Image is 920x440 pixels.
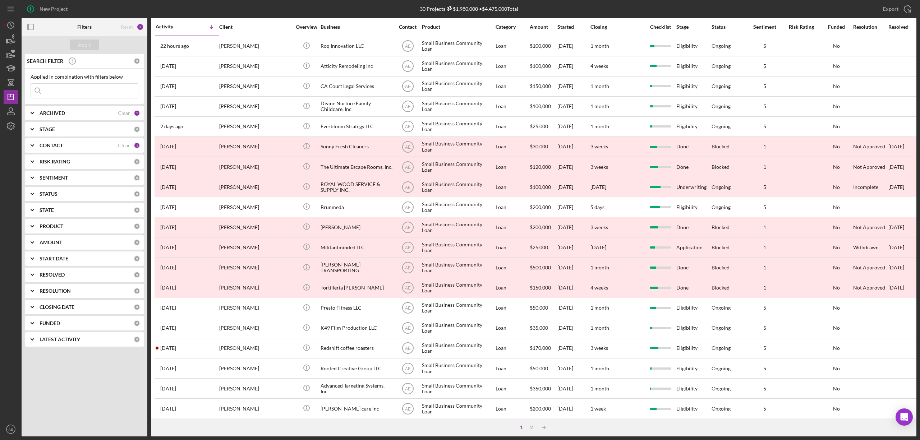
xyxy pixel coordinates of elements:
div: [DATE] [557,137,590,156]
div: Ongoing [712,325,731,331]
div: [DATE] [557,117,590,136]
div: Small Business Community Loan [422,137,494,156]
text: AE [405,346,410,351]
div: [PERSON_NAME] [219,57,291,76]
time: [DATE] [590,244,606,250]
text: AE [405,286,410,291]
b: SENTIMENT [40,175,68,181]
div: Rooted Creative Group LLC [321,359,392,378]
div: 0 [134,272,140,278]
text: AE [405,84,410,89]
div: No [820,124,852,129]
div: Product [422,24,494,30]
div: [DATE] [557,258,590,277]
div: No [820,224,852,230]
div: No [820,345,852,351]
b: STATE [40,207,54,213]
div: No [820,204,852,210]
div: 1 [747,265,783,270]
div: Checklist [645,24,676,30]
div: 5 [747,325,783,331]
div: Not Approved [853,164,885,170]
div: $500,000 [530,258,557,277]
div: 0 [134,126,140,133]
div: Small Business Community Loan [422,198,494,217]
div: 0 [134,223,140,230]
div: Stage [676,24,711,30]
div: ROYAL WOOD SERVICE & SUPPLY INC. [321,177,392,196]
div: Loan [496,359,529,378]
div: Blocked [712,144,730,149]
div: Blocked [712,164,730,170]
div: No [820,305,852,311]
time: 2025-10-06 19:09 [160,366,176,371]
div: Loan [496,157,529,176]
div: No [820,366,852,371]
time: 5 days [590,204,604,210]
time: 2025-10-11 00:00 [160,164,176,170]
div: The Ultimate Escape Rooms, Inc. [321,157,392,176]
time: 2025-10-07 14:49 [160,345,176,351]
span: $35,000 [530,325,548,331]
button: Export [876,2,916,16]
div: [PERSON_NAME] [219,177,291,196]
div: [PERSON_NAME] [219,238,291,257]
div: Done [676,278,711,297]
div: No [820,285,852,291]
div: [PERSON_NAME] [219,339,291,358]
div: Small Business Community Loan [422,37,494,56]
div: 5 [747,103,783,109]
div: [PERSON_NAME] [219,117,291,136]
b: Filters [77,24,92,30]
div: Presto Fitness LLC [321,298,392,318]
div: Eligibility [676,97,711,116]
div: Blocked [712,245,730,250]
div: Loan [496,77,529,96]
time: 2025-10-09 03:44 [160,265,176,270]
div: 5 [747,124,783,129]
div: [DATE] [557,278,590,297]
div: Not Approved [853,285,885,291]
span: $100,000 [530,103,551,109]
div: Withdrawn [853,245,879,250]
div: Amount [530,24,557,30]
div: Loan [496,177,529,196]
time: 2025-10-11 00:58 [160,144,176,149]
div: [DATE] [557,198,590,217]
div: 5 [747,305,783,311]
div: [DATE] [557,359,590,378]
time: 3 weeks [590,143,608,149]
div: [PERSON_NAME] [219,258,291,277]
div: Applied in combination with filters below [31,74,138,80]
time: 1 month [590,264,609,270]
time: 1 month [590,325,609,331]
div: 0 [134,158,140,165]
b: PRODUCT [40,223,63,229]
div: 0 [134,304,140,310]
div: Ongoing [712,305,731,311]
div: Contact [394,24,421,30]
div: Everbloom Strategy LLC [321,117,392,136]
div: Loan [496,117,529,136]
div: Atticity Remodeling Inc [321,57,392,76]
div: Small Business Community Loan [422,177,494,196]
b: SEARCH FILTER [27,58,63,64]
div: Application [676,238,711,257]
div: Activity [156,24,187,29]
text: AE [405,245,410,250]
time: 4 weeks [590,63,608,69]
div: $150,000 [530,278,557,297]
div: Eligibility [676,198,711,217]
div: Ongoing [712,204,731,210]
b: CLOSING DATE [40,304,74,310]
time: 3 weeks [590,224,608,230]
div: 1 [747,164,783,170]
b: STATUS [40,191,57,197]
div: Loan [496,198,529,217]
span: $50,000 [530,365,548,371]
b: RISK RATING [40,159,70,165]
b: AMOUNT [40,240,62,245]
time: 3 weeks [590,345,608,351]
div: Funded [820,24,852,30]
div: Small Business Community Loan [422,218,494,237]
